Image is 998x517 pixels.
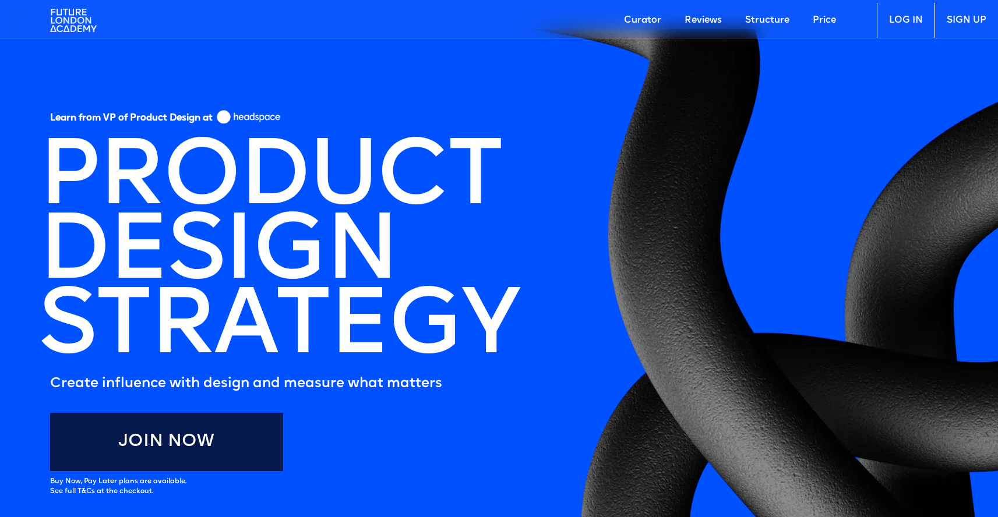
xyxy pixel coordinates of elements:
[673,3,733,38] a: Reviews
[934,3,998,38] a: SIGN UP
[733,3,801,38] a: Structure
[50,413,283,471] a: Join Now
[612,3,673,38] a: Curator
[801,3,848,38] a: Price
[38,143,519,366] h1: PRODUCT DESIGN STRATEGY
[50,372,519,395] h5: Create influence with design and measure what matters
[50,477,186,497] div: Buy Now, Pay Later plans are available. See full T&Cs at the checkout.
[877,3,934,38] a: LOG IN
[50,112,213,128] h5: Learn from VP of Product Design at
